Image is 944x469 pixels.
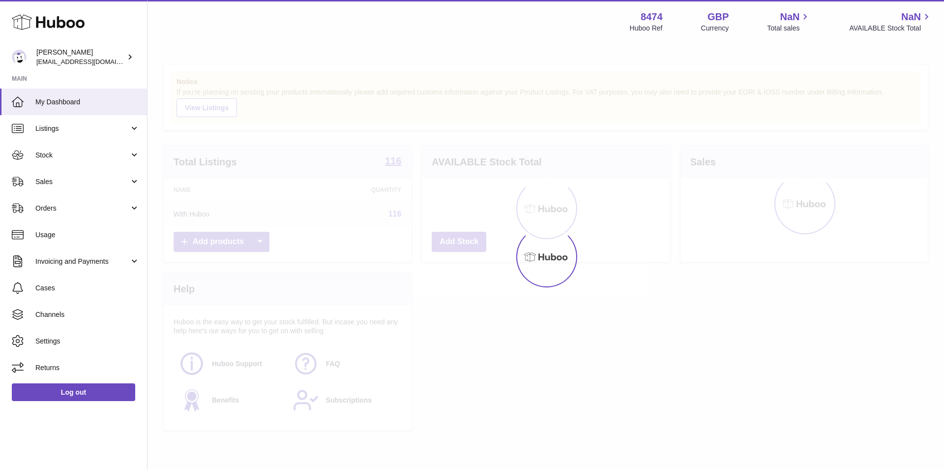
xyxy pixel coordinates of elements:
[35,230,140,240] span: Usage
[701,24,729,33] div: Currency
[35,363,140,373] span: Returns
[901,10,921,24] span: NaN
[767,24,811,33] span: Total sales
[630,24,663,33] div: Huboo Ref
[35,310,140,319] span: Channels
[12,383,135,401] a: Log out
[36,48,125,66] div: [PERSON_NAME]
[35,337,140,346] span: Settings
[849,10,932,33] a: NaN AVAILABLE Stock Total
[35,177,129,187] span: Sales
[35,124,129,133] span: Listings
[849,24,932,33] span: AVAILABLE Stock Total
[35,151,129,160] span: Stock
[708,10,729,24] strong: GBP
[35,283,140,293] span: Cases
[35,257,129,266] span: Invoicing and Payments
[780,10,799,24] span: NaN
[641,10,663,24] strong: 8474
[767,10,811,33] a: NaN Total sales
[36,58,145,65] span: [EMAIL_ADDRESS][DOMAIN_NAME]
[35,97,140,107] span: My Dashboard
[35,204,129,213] span: Orders
[12,50,27,64] img: orders@neshealth.com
